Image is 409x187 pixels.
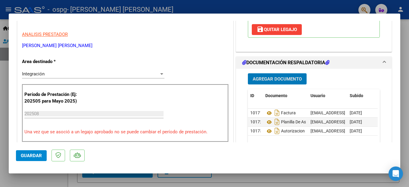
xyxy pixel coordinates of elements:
span: Usuario [311,93,325,98]
button: Agregar Documento [248,73,307,84]
span: 10172 [250,119,262,124]
span: ID [250,93,254,98]
span: 10173 [250,128,262,133]
span: ANALISIS PRESTADOR [22,32,68,37]
span: Planilla De Asistencia [265,120,320,125]
div: Open Intercom Messenger [389,166,403,181]
span: [DATE] [350,119,362,124]
span: Subido [350,93,363,98]
i: Descargar documento [273,108,281,118]
span: Autorizacion [265,129,305,134]
span: Guardar [21,153,42,158]
span: Factura [265,111,296,116]
span: Quitar Legajo [257,27,297,32]
span: Agregar Documento [253,76,302,82]
datatable-header-cell: ID [248,89,263,102]
p: [PERSON_NAME] [PERSON_NAME] [22,42,229,49]
span: [DATE] [350,110,362,115]
span: Integración [22,71,45,77]
p: Area destinado * [22,58,84,65]
h1: DOCUMENTACIÓN RESPALDATORIA [242,59,329,66]
datatable-header-cell: Subido [347,89,377,102]
datatable-header-cell: Acción [377,89,407,102]
span: [DATE] [350,128,362,133]
span: 10171 [250,110,262,115]
datatable-header-cell: Documento [263,89,308,102]
mat-icon: save [257,26,264,33]
p: Una vez que se asoció a un legajo aprobado no se puede cambiar el período de prestación. [24,128,226,135]
button: Quitar Legajo [252,24,302,35]
p: Período de Prestación (Ej: 202505 para Mayo 2025) [24,91,85,105]
i: Descargar documento [273,126,281,136]
datatable-header-cell: Usuario [308,89,347,102]
span: Documento [265,93,287,98]
button: Guardar [16,150,47,161]
i: Descargar documento [273,117,281,127]
mat-expansion-panel-header: DOCUMENTACIÓN RESPALDATORIA [236,57,392,69]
